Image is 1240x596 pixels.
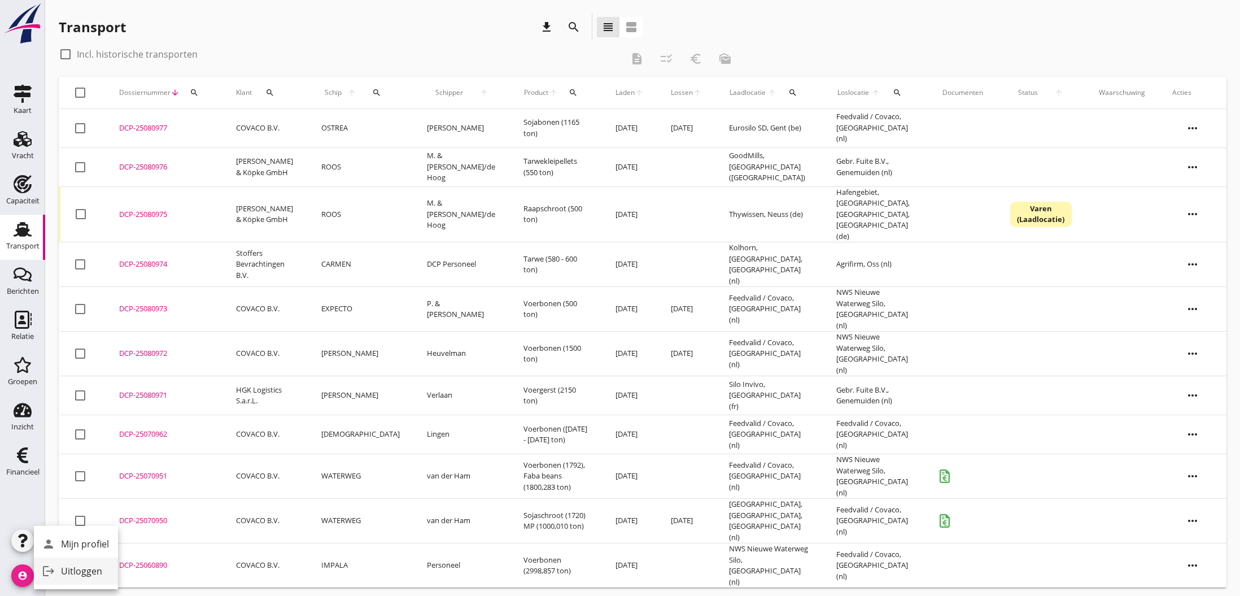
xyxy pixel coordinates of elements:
td: NWS Nieuwe Waterweg Silo, [GEOGRAPHIC_DATA] (nl) [823,287,929,332]
i: account_circle [11,564,34,587]
div: Transport [59,18,126,36]
td: [PERSON_NAME] [413,109,510,148]
div: DCP-25070962 [119,429,209,440]
i: arrow_upward [693,88,702,97]
td: [DATE] [657,287,715,332]
td: van der Ham [413,454,510,499]
td: [PERSON_NAME] [308,376,413,415]
td: ROOS [308,147,413,186]
td: Agrifirm, Oss (nl) [823,242,929,287]
td: [DATE] [602,543,657,588]
td: [DEMOGRAPHIC_DATA] [308,415,413,454]
i: more_horiz [1177,505,1208,537]
td: Voergerst (2150 ton) [510,376,602,415]
i: search [893,88,902,97]
td: GoodMills, [GEOGRAPHIC_DATA] ([GEOGRAPHIC_DATA]) [715,147,823,186]
td: Voerbonen (1500 ton) [510,332,602,376]
td: DCP Personeel [413,242,510,287]
div: DCP-25070951 [119,471,209,482]
div: Capaciteit [6,197,40,205]
td: [DATE] [602,109,657,148]
td: [DATE] [602,499,657,543]
td: Silo Invivo, [GEOGRAPHIC_DATA] (fr) [715,376,823,415]
td: [PERSON_NAME] & Köpke GmbH [222,147,308,186]
i: view_headline [601,20,615,34]
td: Personeel [413,543,510,588]
td: WATERWEG [308,454,413,499]
td: Hafengebiet, [GEOGRAPHIC_DATA], [GEOGRAPHIC_DATA], [GEOGRAPHIC_DATA] (de) [823,186,929,242]
td: Feedvalid / Covaco, [GEOGRAPHIC_DATA] (nl) [715,332,823,376]
i: more_horiz [1177,293,1208,325]
div: DCP-25080975 [119,209,209,220]
span: Product [523,88,548,98]
td: Feedvalid / Covaco, [GEOGRAPHIC_DATA] (nl) [823,543,929,588]
span: Lossen [671,88,693,98]
td: [DATE] [657,499,715,543]
i: search [567,20,580,34]
td: COVACO B.V. [222,499,308,543]
td: WATERWEG [308,499,413,543]
i: arrow_upward [635,88,644,97]
td: [PERSON_NAME] & Köpke GmbH [222,186,308,242]
div: Kaart [14,107,32,114]
td: Verlaan [413,376,510,415]
i: arrow_upward [548,88,558,97]
td: Voerbonen (2998,857 ton) [510,543,602,588]
td: Heuvelman [413,332,510,376]
td: [DATE] [602,147,657,186]
i: more_horiz [1177,198,1208,230]
i: search [372,88,381,97]
td: M. & [PERSON_NAME]/de Hoog [413,147,510,186]
div: Acties [1172,88,1213,98]
td: EXPECTO [308,287,413,332]
td: Thywissen, Neuss (de) [715,186,823,242]
div: Mijn profiel [61,537,109,551]
td: Feedvalid / Covaco, [GEOGRAPHIC_DATA] (nl) [715,287,823,332]
td: van der Ham [413,499,510,543]
div: DCP-25080974 [119,259,209,270]
td: [DATE] [602,415,657,454]
div: Uitloggen [61,564,109,578]
i: search [788,88,797,97]
i: more_horiz [1177,460,1208,492]
td: ROOS [308,186,413,242]
i: arrow_upward [767,88,778,97]
div: Groepen [8,378,37,385]
td: Eurosilo SD, Gent (be) [715,109,823,148]
i: download [540,20,553,34]
td: Tarwe (580 - 600 ton) [510,242,602,287]
td: NWS Nieuwe Waterweg Silo, [GEOGRAPHIC_DATA] (nl) [715,543,823,588]
div: Waarschuwing [1099,88,1145,98]
td: [DATE] [657,109,715,148]
td: P. & [PERSON_NAME] [413,287,510,332]
span: Status [1010,88,1046,98]
div: DCP-25060890 [119,560,209,571]
div: Inzicht [11,423,34,430]
td: [DATE] [602,332,657,376]
i: arrow_upward [870,88,881,97]
td: NWS Nieuwe Waterweg Silo, [GEOGRAPHIC_DATA] (nl) [823,454,929,499]
i: search [265,88,274,97]
td: [GEOGRAPHIC_DATA], [GEOGRAPHIC_DATA], [GEOGRAPHIC_DATA] (nl) [715,499,823,543]
td: COVACO B.V. [222,543,308,588]
td: Stoffers Bevrachtingen B.V. [222,242,308,287]
div: Relatie [11,333,34,340]
span: Schip [321,88,344,98]
div: Transport [6,242,40,250]
td: COVACO B.V. [222,415,308,454]
td: Raapschroot (500 ton) [510,186,602,242]
td: Gebr. Fuite B.V., Genemuiden (nl) [823,376,929,415]
i: more_horiz [1177,151,1208,183]
i: arrow_downward [171,88,180,97]
div: Klant [236,79,294,106]
i: more_horiz [1177,249,1208,280]
td: HGK Logistics S.a.r.L. [222,376,308,415]
td: Sojabonen (1165 ton) [510,109,602,148]
td: [DATE] [602,186,657,242]
td: Feedvalid / Covaco, [GEOGRAPHIC_DATA] (nl) [715,454,823,499]
td: [DATE] [657,332,715,376]
i: arrow_upward [471,88,496,97]
div: DCP-25080976 [119,162,209,173]
td: Sojaschroot (1720) MP (1000,010 ton) [510,499,602,543]
td: NWS Nieuwe Waterweg Silo, [GEOGRAPHIC_DATA] (nl) [823,332,929,376]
